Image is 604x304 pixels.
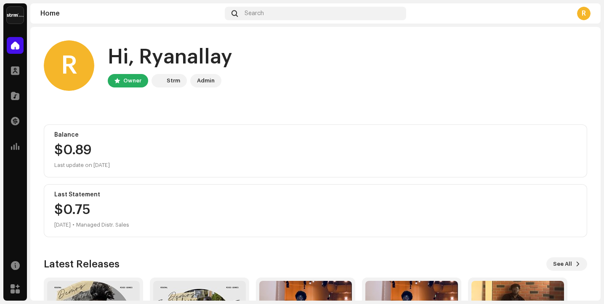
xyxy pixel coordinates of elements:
img: 408b884b-546b-4518-8448-1008f9c76b02 [153,76,163,86]
div: • [72,220,75,230]
div: [DATE] [54,220,71,230]
img: 408b884b-546b-4518-8448-1008f9c76b02 [7,7,24,24]
re-o-card-value: Balance [44,124,587,177]
div: Last update on [DATE] [54,160,577,170]
div: Admin [197,76,215,86]
div: Managed Distr. Sales [76,220,129,230]
h3: Latest Releases [44,257,120,271]
div: R [44,40,94,91]
div: Strm [167,76,180,86]
span: See All [553,256,572,272]
div: Hi, Ryanallay [108,44,232,71]
div: Owner [123,76,141,86]
div: Balance [54,132,577,138]
div: Last Statement [54,191,577,198]
div: R [577,7,591,20]
re-o-card-value: Last Statement [44,184,587,237]
div: Home [40,10,221,17]
span: Search [245,10,264,17]
button: See All [546,257,587,271]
